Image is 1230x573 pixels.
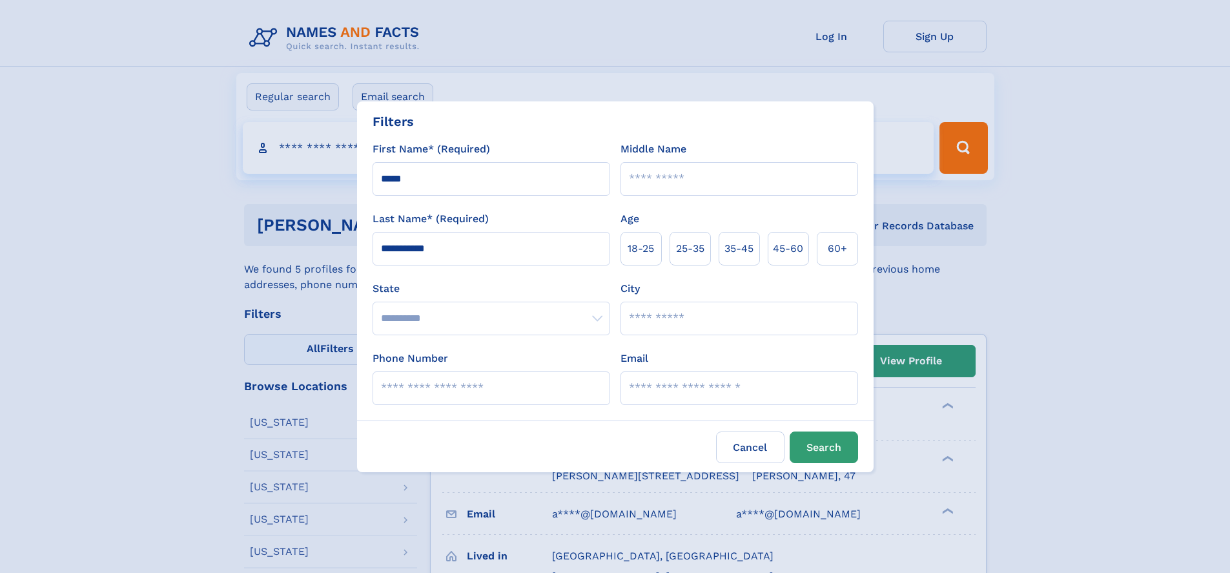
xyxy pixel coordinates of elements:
[373,351,448,366] label: Phone Number
[628,241,654,256] span: 18‑25
[773,241,803,256] span: 45‑60
[676,241,704,256] span: 25‑35
[620,211,639,227] label: Age
[724,241,753,256] span: 35‑45
[373,112,414,131] div: Filters
[620,351,648,366] label: Email
[373,141,490,157] label: First Name* (Required)
[373,281,610,297] label: State
[716,432,784,463] label: Cancel
[620,141,686,157] label: Middle Name
[790,432,858,463] button: Search
[828,241,847,256] span: 60+
[620,281,640,297] label: City
[373,211,489,227] label: Last Name* (Required)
